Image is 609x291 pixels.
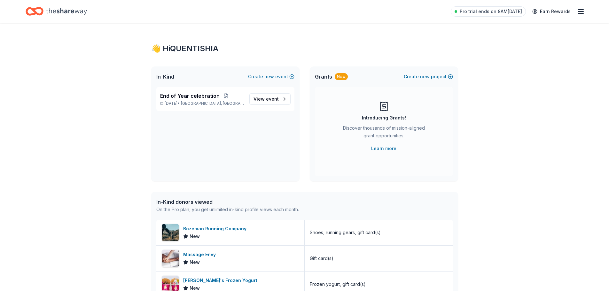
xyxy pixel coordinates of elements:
div: Massage Envy [183,251,218,258]
div: Bozeman Running Company [183,225,249,233]
span: End of Year celebration [160,92,220,100]
div: Discover thousands of mission-aligned grant opportunities. [340,124,427,142]
span: new [264,73,274,80]
span: Pro trial ends on 8AM[DATE] [460,8,522,15]
a: Learn more [371,145,396,152]
div: On the Pro plan, you get unlimited in-kind profile views each month. [156,206,299,213]
div: Frozen yogurt, gift card(s) [310,280,366,288]
div: New [335,73,348,80]
div: Shoes, running gears, gift card(s) [310,229,381,236]
span: Grants [315,73,332,80]
span: View [254,95,279,103]
span: New [190,258,200,266]
span: In-Kind [156,73,174,80]
p: [DATE] • [160,101,244,106]
div: Introducing Grants! [362,114,406,122]
span: new [420,73,430,80]
div: In-Kind donors viewed [156,198,299,206]
div: [PERSON_NAME]'s Frozen Yogurt [183,277,260,284]
img: Image for Bozeman Running Company [162,224,179,241]
a: View event [249,93,291,105]
button: Createnewproject [404,73,453,80]
div: Gift card(s) [310,255,333,262]
span: event [266,96,279,102]
span: New [190,233,200,240]
a: Earn Rewards [528,6,574,17]
span: [GEOGRAPHIC_DATA], [GEOGRAPHIC_DATA] [181,101,244,106]
button: Createnewevent [248,73,294,80]
div: 👋 Hi QUENTISHIA [151,43,458,54]
a: Home [26,4,87,19]
img: Image for Massage Envy [162,250,179,267]
a: Pro trial ends on 8AM[DATE] [451,6,526,17]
